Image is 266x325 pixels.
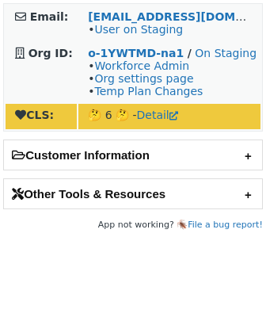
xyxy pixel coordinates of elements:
span: • • • [88,59,203,97]
a: Temp Plan Changes [94,85,203,97]
strong: Email: [30,10,69,23]
a: User on Staging [94,23,183,36]
span: • [88,23,183,36]
strong: / [188,47,192,59]
a: Detail [137,109,178,121]
h2: Customer Information [4,140,262,170]
a: Org settings page [94,72,193,85]
footer: App not working? 🪳 [3,217,263,233]
a: Workforce Admin [94,59,189,72]
a: o-1YWTMD-na1 [88,47,184,59]
strong: CLS: [15,109,54,121]
h2: Other Tools & Resources [4,179,262,208]
a: On Staging [195,47,256,59]
a: File a bug report! [188,220,263,230]
strong: Org ID: [28,47,73,59]
td: 🤔 6 🤔 - [78,104,260,129]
